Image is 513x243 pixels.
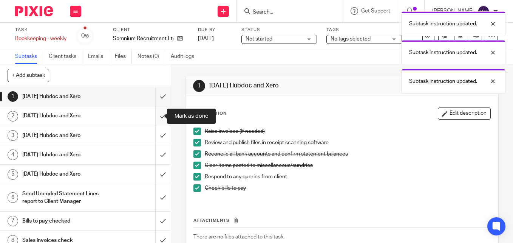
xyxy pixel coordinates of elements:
p: Review and publish files in receipt scanning software [205,139,490,146]
button: + Add subtask [8,69,49,82]
div: 7 [8,216,18,226]
p: Reconcile all bank accounts and confirm statement balances [205,150,490,158]
div: 2 [8,111,18,121]
p: Somnium Recruitment Ltd [113,35,173,42]
div: 3 [8,130,18,141]
a: Emails [88,49,109,64]
button: Edit description [438,107,491,120]
div: 6 [8,192,18,203]
h1: [DATE] Hubdoc and Xero [22,91,106,102]
a: Notes (0) [138,49,165,64]
h1: [DATE] Hubdoc and Xero [209,82,358,90]
p: Subtask instruction updated. [409,20,477,28]
p: Subtask instruction updated. [409,78,477,85]
span: [DATE] [198,36,214,41]
p: Raise invoices (If needed) [205,128,490,135]
label: Client [113,27,189,33]
p: Description [193,111,227,117]
h1: [DATE] Hubdoc and Xero [22,130,106,141]
div: 4 [8,150,18,160]
div: 1 [8,91,18,102]
div: 1 [193,80,205,92]
a: Audit logs [171,49,200,64]
span: There are no files attached to this task. [193,234,284,240]
h1: [DATE] Hubdoc and Xero [22,110,106,121]
p: Subtask instruction updated. [409,49,477,56]
h1: [DATE] Hubdoc and Xero [22,168,106,180]
a: Client tasks [49,49,82,64]
a: Files [115,49,132,64]
p: Respond to any queries from client [205,173,490,181]
h1: Send Uncoded Statement Lines report to Client Manager [22,188,106,207]
p: Clear items posted to miscellaneous/sundries [205,162,490,169]
img: Pixie [15,6,53,16]
p: Check bills to pay [205,184,490,192]
img: svg%3E [477,5,490,17]
div: 0 [81,31,89,40]
span: Not started [246,36,272,42]
h1: [DATE] Hubdoc and Xero [22,149,106,160]
a: Subtasks [15,49,43,64]
h1: Bills to pay checked [22,215,106,227]
span: Attachments [193,218,230,223]
div: 5 [8,169,18,180]
label: Task [15,27,66,33]
div: Bookkeeping - weekly [15,35,66,42]
input: Search [252,9,320,16]
label: Due by [198,27,232,33]
small: /8 [85,34,89,38]
label: Status [241,27,317,33]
